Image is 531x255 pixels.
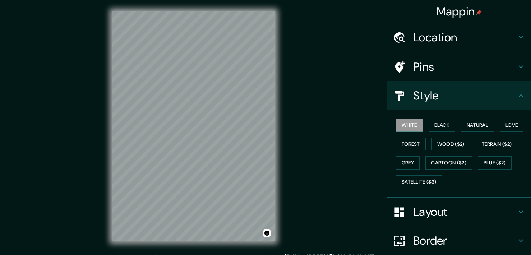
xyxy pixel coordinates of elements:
[429,119,456,132] button: Black
[387,52,531,81] div: Pins
[476,10,482,15] img: pin-icon.png
[476,138,518,151] button: Terrain ($2)
[500,119,523,132] button: Love
[431,138,470,151] button: Wood ($2)
[413,60,517,74] h4: Pins
[413,30,517,45] h4: Location
[263,229,271,237] button: Toggle attribution
[112,11,275,241] canvas: Map
[387,81,531,110] div: Style
[396,156,420,170] button: Grey
[413,88,517,103] h4: Style
[467,227,523,247] iframe: Help widget launcher
[387,226,531,255] div: Border
[413,233,517,248] h4: Border
[413,205,517,219] h4: Layout
[478,156,512,170] button: Blue ($2)
[396,119,423,132] button: White
[437,4,482,19] h4: Mappin
[425,156,472,170] button: Cartoon ($2)
[396,175,442,189] button: Satellite ($3)
[396,138,426,151] button: Forest
[461,119,494,132] button: Natural
[387,23,531,52] div: Location
[387,198,531,226] div: Layout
